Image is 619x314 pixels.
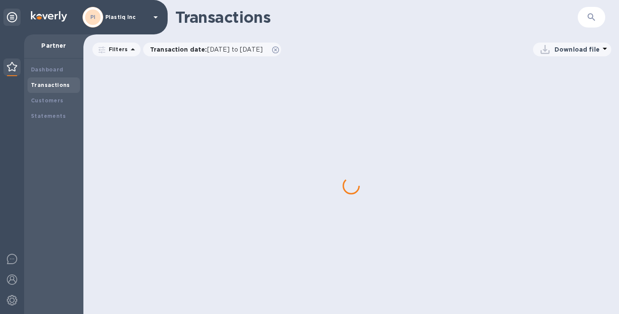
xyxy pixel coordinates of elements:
p: Transaction date : [150,45,267,54]
b: PI [90,14,96,20]
span: [DATE] to [DATE] [207,46,263,53]
b: Transactions [31,82,70,88]
b: Statements [31,113,66,119]
h1: Transactions [175,8,578,26]
b: Dashboard [31,66,64,73]
p: Download file [555,45,600,54]
img: Logo [31,11,67,22]
div: Transaction date:[DATE] to [DATE] [143,43,281,56]
p: Plastiq Inc [105,14,148,20]
p: Filters [105,46,128,53]
div: Unpin categories [3,9,21,26]
img: Partner [7,62,17,71]
b: Customers [31,97,64,104]
p: Partner [31,41,77,50]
